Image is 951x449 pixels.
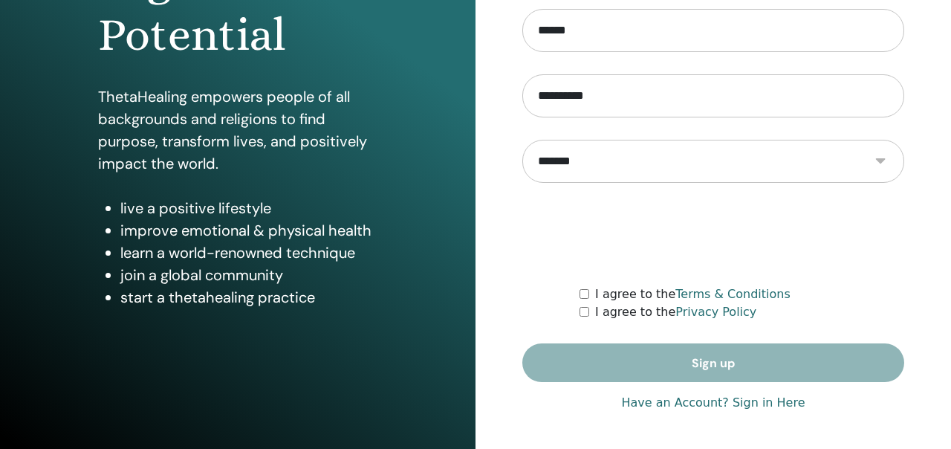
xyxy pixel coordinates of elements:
[120,242,378,264] li: learn a world-renowned technique
[120,286,378,309] li: start a thetahealing practice
[120,264,378,286] li: join a global community
[120,197,378,219] li: live a positive lifestyle
[675,287,790,301] a: Terms & Conditions
[98,85,378,175] p: ThetaHealing empowers people of all backgrounds and religions to find purpose, transform lives, a...
[120,219,378,242] li: improve emotional & physical health
[600,205,826,263] iframe: reCAPTCHA
[675,305,756,319] a: Privacy Policy
[595,285,791,303] label: I agree to the
[595,303,756,321] label: I agree to the
[621,394,805,412] a: Have an Account? Sign in Here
